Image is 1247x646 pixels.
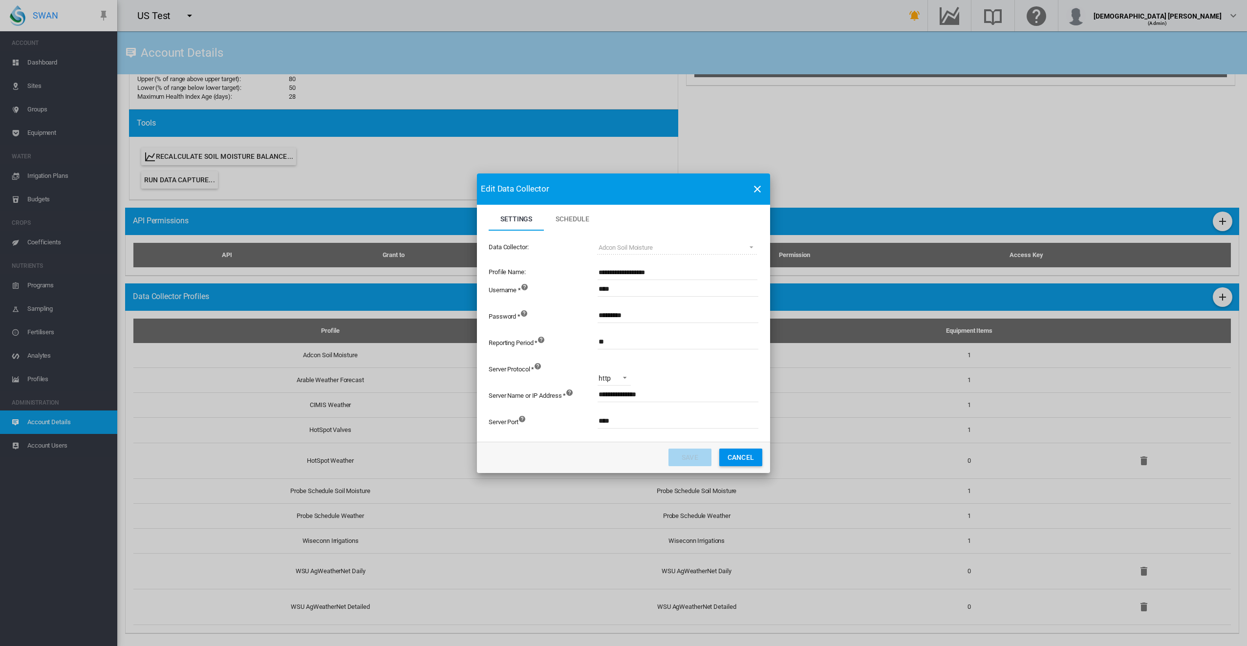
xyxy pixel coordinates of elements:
[597,413,758,439] div: The Port number of the Server
[521,281,533,293] md-icon: The Username of the account
[748,179,767,199] button: icon-close
[556,215,589,223] span: Schedule
[752,183,763,195] md-icon: icon-close
[537,334,549,345] md-icon: The time in minutes between each reading
[489,413,518,439] label: Server Port
[599,374,611,382] div: http
[599,244,653,251] div: Adcon Soil Moisture
[489,334,537,360] label: Reporting Period *
[489,360,534,387] label: Server Protocol *
[597,387,758,413] div: The Name of the Server or the IP Address
[597,281,758,307] div: The Username of the account
[489,281,521,307] label: Username *
[518,413,530,425] md-icon: The Port number of the Server
[520,307,532,319] md-icon: The Password of the account
[500,215,532,223] span: Settings
[477,173,770,473] md-dialog: Settings Schedule ...
[489,307,520,334] label: Password *
[719,449,762,466] button: Cancel
[481,183,549,195] span: Edit Data Collector
[534,360,546,372] md-icon: The Protocol of the Server
[597,334,758,360] div: The time in minutes between each reading
[597,307,758,334] div: The Password of the account
[668,449,711,466] button: Save
[489,243,597,252] label: Data Collector:
[489,387,566,413] label: Server Name or IP Address *
[489,268,597,277] label: Profile Name:
[566,387,578,398] md-icon: The Name of the Server or the IP Address
[597,360,758,387] div: The Protocol of the Server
